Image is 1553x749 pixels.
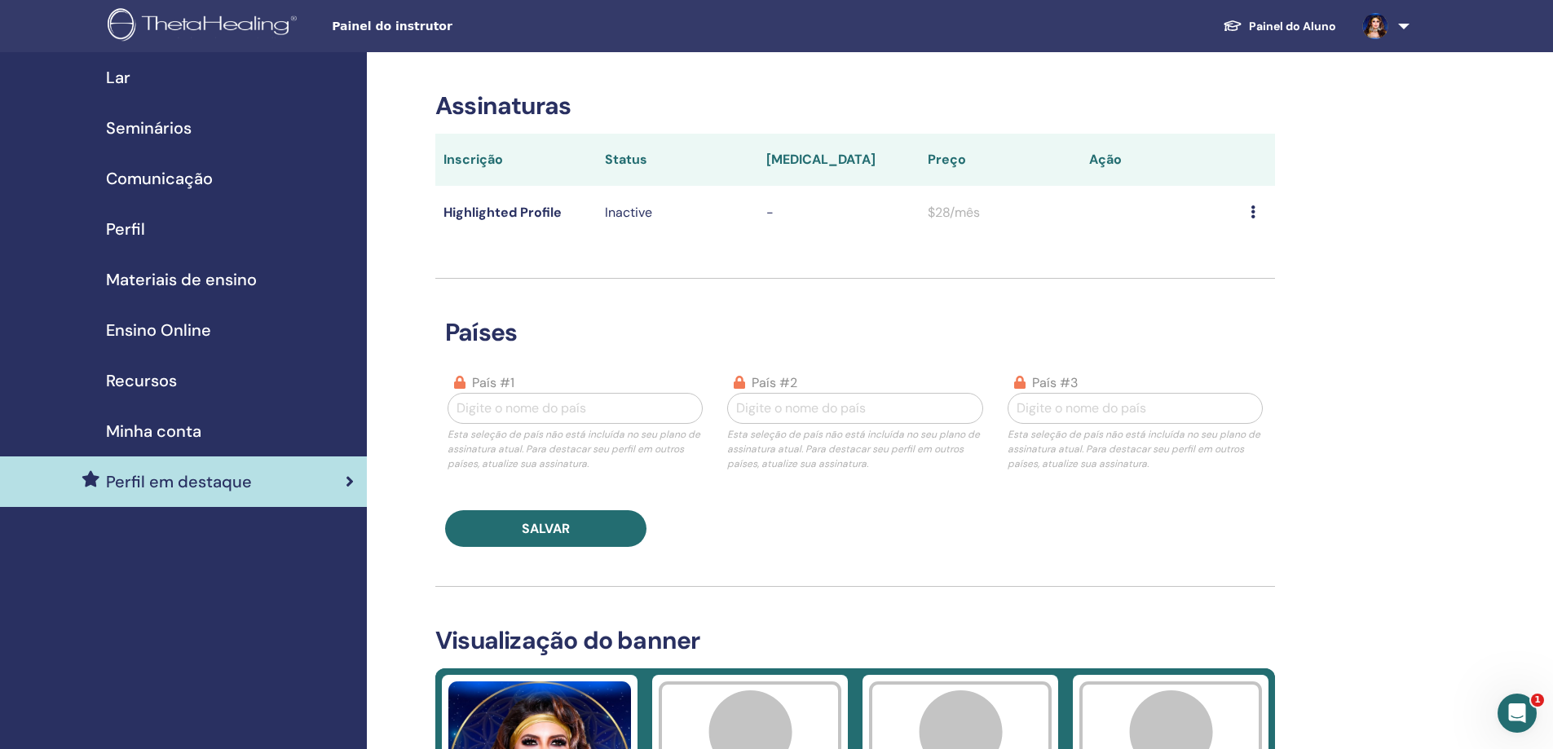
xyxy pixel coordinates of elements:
img: graduation-cap-white.svg [1223,19,1242,33]
h3: Assinaturas [435,91,1275,121]
iframe: Intercom live chat [1498,694,1537,733]
th: Status [597,134,758,186]
span: 1 [1531,694,1544,707]
span: Perfil [106,217,145,241]
span: Painel do instrutor [332,18,576,35]
th: Preço [920,134,1081,186]
span: Comunicação [106,166,213,191]
label: país #1 [472,373,514,393]
th: [MEDICAL_DATA] [758,134,920,186]
th: Inscrição [435,134,597,186]
span: Perfil em destaque [106,469,252,494]
p: Esta seleção de país não está incluída no seu plano de assinatura atual. Para destacar seu perfil... [727,427,982,471]
span: $28/mês [928,204,980,221]
span: Recursos [106,368,177,393]
p: Esta seleção de país não está incluída no seu plano de assinatura atual. Para destacar seu perfil... [448,427,703,471]
p: Esta seleção de país não está incluída no seu plano de assinatura atual. Para destacar seu perfil... [1008,427,1263,471]
a: Painel do Aluno [1210,11,1349,42]
button: Salvar [445,510,646,547]
label: país #3 [1032,373,1078,393]
h3: Visualização do banner [435,626,1275,655]
span: - [766,204,774,221]
span: Lar [106,65,130,90]
span: Seminários [106,116,192,140]
th: Ação [1081,134,1242,186]
label: país #2 [752,373,797,393]
span: Minha conta [106,419,201,443]
img: logo.png [108,8,302,45]
h3: países [435,318,1275,347]
td: Highlighted Profile [435,186,597,239]
p: Inactive [605,203,750,222]
span: Ensino Online [106,318,211,342]
img: default.jpg [1362,13,1388,39]
span: Salvar [522,520,570,537]
span: Materiais de ensino [106,267,257,292]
